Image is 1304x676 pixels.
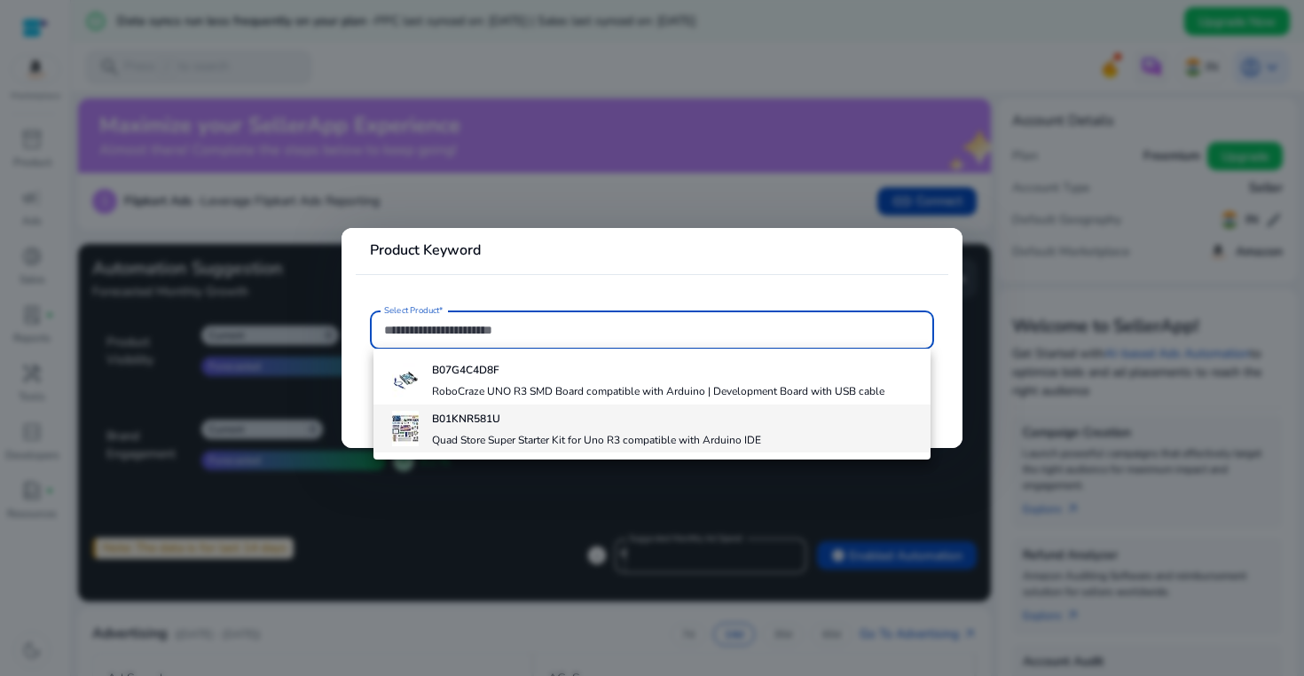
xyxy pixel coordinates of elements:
[432,433,761,447] h4: Quad Store Super Starter Kit for Uno R3 compatible with Arduino IDE
[432,363,499,377] b: B07G4C4D8F
[432,412,500,426] b: B01KNR581U
[388,363,423,398] img: 41Hczv-MpzL._SX38_SY50_CR,0,0,38,50_.jpg
[388,411,423,446] img: 61AO0cfJ75L._SX38_SY50_CR,0,0,38,50_.jpg
[384,304,444,317] mat-label: Select Product*
[370,240,481,260] b: Product Keyword
[432,384,884,398] h4: RoboCraze UNO R3 SMD Board compatible with Arduino | Development Board with USB cable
